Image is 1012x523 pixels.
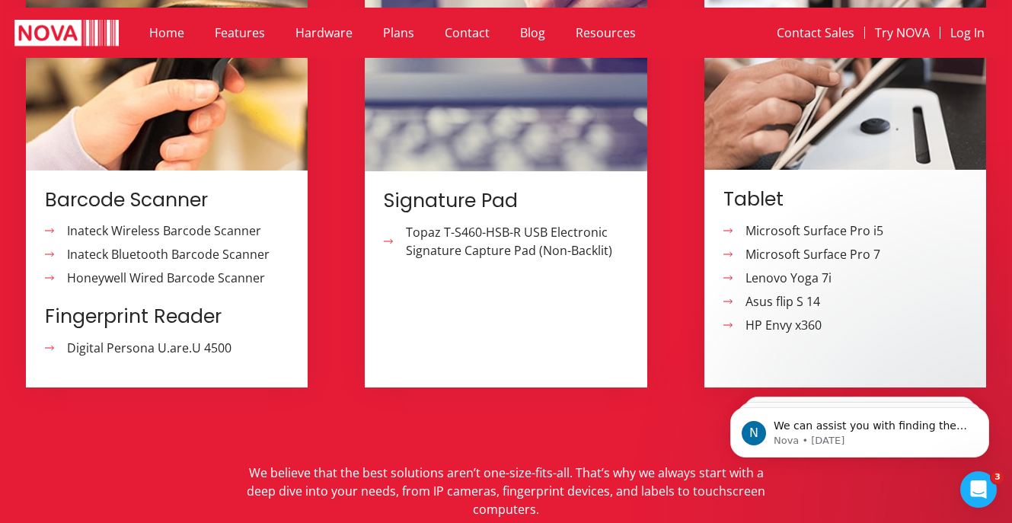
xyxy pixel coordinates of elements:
[960,471,997,508] iframe: Intercom live chat
[723,245,979,263] a: Microsoft Surface Pro 7
[723,185,972,214] h4: Tablet
[742,316,822,334] span: HP Envy x360
[742,292,820,311] span: Asus flip S 14
[45,339,301,357] a: Digital Persona U.are.U 4500
[742,222,883,240] span: Microsoft Surface Pro i5
[63,269,265,287] span: Honeywell Wired Barcode Scanner
[723,269,979,287] a: Lenovo Yoga 7i
[707,375,1012,482] iframe: Intercom notifications message
[247,464,765,518] span: We believe that the best solutions aren’t one-size-fits-all. That’s why we always start with a de...
[742,245,880,263] span: Microsoft Surface Pro 7
[45,186,293,215] h4: Barcode Scanner
[134,15,200,50] a: Home
[940,15,994,50] a: Log In
[45,222,301,240] a: Inateck Wireless Barcode Scanner
[742,269,832,287] span: Lenovo Yoga 7i
[45,269,301,287] a: Honeywell Wired Barcode Scanner
[384,187,632,215] h4: Signature Pad
[723,222,979,240] a: Microsoft Surface Pro i5
[368,15,429,50] a: Plans
[723,316,979,334] a: HP Envy x360
[63,245,270,263] span: Inateck Bluetooth Barcode Scanner
[14,20,119,49] img: logo white
[767,15,864,50] a: Contact Sales
[63,222,261,240] span: Inateck Wireless Barcode Scanner
[280,15,368,50] a: Hardware
[45,245,301,263] a: Inateck Bluetooth Barcode Scanner
[384,223,640,260] a: Topaz T-S460-HSB-R USB Electronic Signature Capture Pad (Non-Backlit)
[134,15,694,50] nav: Menu
[710,15,994,50] nav: Menu
[200,15,280,50] a: Features
[505,15,560,50] a: Blog
[402,223,640,260] span: Topaz T-S460-HSB-R USB Electronic Signature Capture Pad (Non-Backlit)
[723,292,979,311] a: Asus flip S 14
[63,339,231,357] span: Digital Persona U.are.U 4500
[991,471,1004,483] span: 3
[865,15,940,50] a: Try NOVA
[429,15,505,50] a: Contact
[560,15,651,50] a: Resources
[45,302,293,331] h4: Fingerprint Reader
